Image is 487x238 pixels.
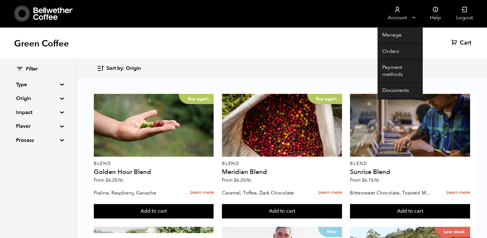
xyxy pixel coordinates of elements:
[377,44,422,60] a: Orders
[97,61,141,76] button: Sort by: Origin
[377,83,422,99] a: Documents
[318,186,342,200] a: Learn more
[16,109,60,116] summary: Impact
[377,27,422,44] a: Manage
[16,136,60,144] summary: Process
[222,188,304,198] p: Caramel, Toffee, Dark Chocolate
[362,177,379,183] bdi: 6.15
[307,94,342,104] p: Buy again
[16,94,60,102] summary: Origin
[94,94,214,157] a: Buy again
[106,65,141,72] span: Sort by: Origin
[222,161,342,166] p: Blend
[350,204,470,219] button: Add to cart
[94,177,123,183] span: From
[451,39,473,47] a: Cart
[94,204,214,219] button: Add to cart
[106,177,108,183] span: $
[179,94,214,104] p: Buy again
[377,60,422,83] a: Payment methods
[117,177,123,183] span: /lb
[222,94,342,157] a: Buy again
[106,177,123,183] bdi: 6.25
[16,81,60,88] summary: Type
[350,188,432,198] p: Bittersweet Chocolate, Toasted Marshmallow, Candied Orange, Praline
[14,38,69,49] h1: Green Coffee
[350,177,379,183] span: From
[373,177,379,183] span: /lb
[222,177,251,183] span: From
[234,177,251,183] bdi: 6.20
[16,122,60,130] summary: Flavor
[222,169,342,175] h4: Meridian Blend
[234,177,236,183] span: $
[94,169,214,175] h4: Golden Hour Blend
[435,227,470,237] p: Low stock
[362,177,364,183] span: $
[318,227,342,237] p: New
[460,39,471,47] span: Cart
[222,204,342,219] button: Add to cart
[94,188,175,198] p: Praline, Raspberry, Ganache
[446,186,470,200] a: Learn more
[350,169,470,175] h4: Sunrise Blend
[190,186,214,200] a: Learn more
[26,66,38,73] span: Filter
[350,161,470,166] p: Blend
[94,161,214,166] p: Blend
[245,177,251,183] span: /lb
